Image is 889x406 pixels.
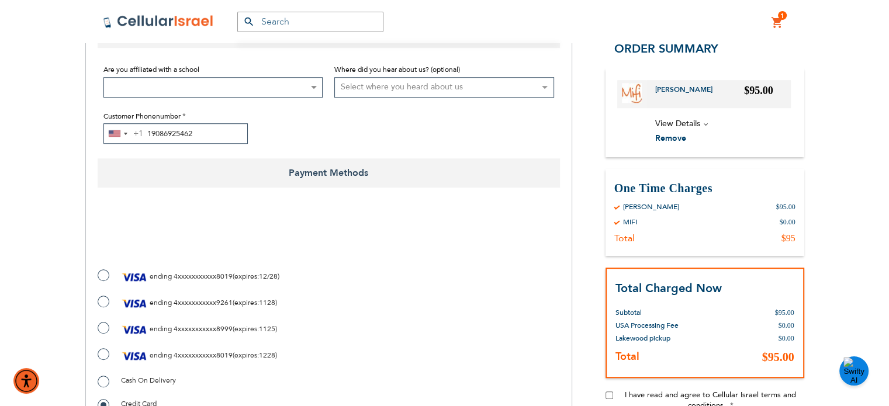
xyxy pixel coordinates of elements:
[655,118,700,129] span: View Details
[259,351,275,360] span: 1228
[655,133,686,144] span: Remove
[614,41,718,57] span: Order Summary
[121,294,148,312] img: Visa
[98,158,560,188] span: Payment Methods
[234,298,257,307] span: expires
[174,298,233,307] span: 4xxxxxxxxxxx9261
[103,112,181,121] span: Customer Phonenumber
[780,11,784,20] span: 1
[762,351,794,363] span: $95.00
[237,12,383,32] input: Search
[174,272,233,281] span: 4xxxxxxxxxxx8019
[775,308,794,317] span: $95.00
[234,272,257,281] span: expires
[121,347,148,365] img: Visa
[150,298,172,307] span: ending
[150,324,172,334] span: ending
[771,16,784,30] a: 1
[98,347,277,365] label: ( : )
[98,214,275,259] iframe: reCAPTCHA
[779,321,794,329] span: $0.00
[98,321,277,338] label: ( : )
[259,272,278,281] span: 12/28
[615,349,639,364] strong: Total
[781,233,795,244] div: $95
[623,217,637,227] div: MIFI
[174,351,233,360] span: 4xxxxxxxxxxx8019
[234,351,257,360] span: expires
[121,268,148,286] img: Visa
[655,85,721,103] a: [PERSON_NAME]
[133,127,143,141] div: +1
[121,376,176,385] span: Cash On Delivery
[150,272,172,281] span: ending
[615,321,679,330] span: USA Processing Fee
[780,217,795,227] div: $0.00
[779,334,794,342] span: $0.00
[103,123,248,144] input: e.g. 201-555-0123
[744,85,773,96] span: $95.00
[259,324,275,334] span: 1125
[623,202,679,211] div: [PERSON_NAME]
[615,334,670,343] span: Lakewood pickup
[234,324,257,334] span: expires
[174,324,233,334] span: 4xxxxxxxxxxx8999
[98,268,279,286] label: ( : )
[259,298,275,307] span: 1128
[98,294,277,312] label: ( : )
[622,83,642,103] img: MIFI Rental
[615,297,707,319] th: Subtotal
[104,124,143,143] button: Selected country
[776,202,795,211] div: $95.00
[614,181,795,196] h3: One Time Charges
[13,368,39,394] div: Accessibility Menu
[103,65,199,74] span: Are you affiliated with a school
[150,351,172,360] span: ending
[615,280,722,296] strong: Total Charged Now
[103,15,214,29] img: Cellular Israel Logo
[121,321,148,338] img: Visa
[614,233,635,244] div: Total
[334,65,460,74] span: Where did you hear about us? (optional)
